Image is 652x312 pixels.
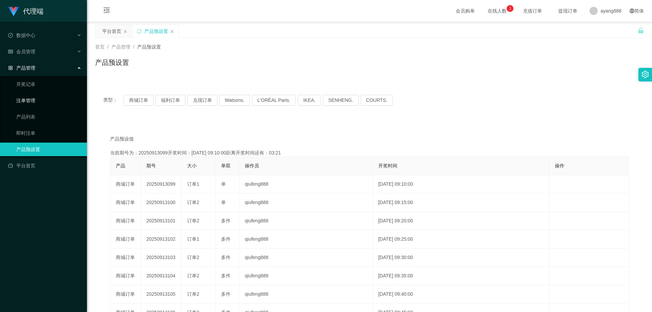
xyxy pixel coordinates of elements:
[133,44,134,50] span: /
[146,163,156,168] span: 期号
[141,249,182,267] td: 20250913103
[221,200,226,205] span: 单
[373,285,549,304] td: [DATE] 09:40:00
[187,255,199,260] span: 订单2
[141,175,182,194] td: 20250913099
[16,94,81,107] a: 注单管理
[141,267,182,285] td: 20250913104
[95,57,129,68] h1: 产品预设置
[170,30,174,34] i: 图标: close
[110,194,141,212] td: 商城订单
[221,163,231,168] span: 单双
[8,7,19,16] img: logo.9652507e.png
[141,230,182,249] td: 20250913102
[95,44,105,50] span: 首页
[187,273,199,278] span: 订单2
[144,25,168,38] div: 产品预设置
[110,267,141,285] td: 商城订单
[507,5,513,12] sup: 1
[8,65,35,71] span: 产品管理
[156,95,185,106] button: 福利订单
[298,95,321,106] button: IKEA.
[23,0,43,22] h1: 代理端
[124,95,153,106] button: 商城订单
[111,44,130,50] span: 产品管理
[141,212,182,230] td: 20250913101
[123,30,127,34] i: 图标: close
[16,77,81,91] a: 开奖记录
[373,194,549,212] td: [DATE] 09:15:00
[187,291,199,297] span: 订单2
[630,8,634,13] i: 图标: global
[239,212,373,230] td: qiufeng888
[221,181,226,187] span: 单
[187,200,199,205] span: 订单2
[509,5,511,12] p: 1
[361,95,393,106] button: COURTS.
[239,230,373,249] td: qiufeng888
[8,33,13,38] i: 图标: check-circle-o
[16,110,81,124] a: 产品列表
[239,194,373,212] td: qiufeng888
[8,33,35,38] span: 数据中心
[252,95,296,106] button: L'ORÉAL Paris.
[219,95,250,106] button: Watsons.
[102,25,121,38] div: 平台首页
[116,163,125,168] span: 产品
[520,8,545,13] span: 充值订单
[373,212,549,230] td: [DATE] 09:20:00
[141,194,182,212] td: 20250913100
[110,212,141,230] td: 商城订单
[95,0,118,22] i: 图标: menu-fold
[239,267,373,285] td: qiufeng888
[110,285,141,304] td: 商城订单
[137,29,142,34] i: 图标: sync
[107,44,109,50] span: /
[373,175,549,194] td: [DATE] 09:10:00
[110,175,141,194] td: 商城订单
[187,95,217,106] button: 兑现订单
[641,71,649,78] i: 图标: setting
[8,159,81,172] a: 图标: dashboard平台首页
[16,143,81,156] a: 产品预设置
[16,126,81,140] a: 即时注单
[221,236,231,242] span: 多件
[484,8,510,13] span: 在线人数
[221,255,231,260] span: 多件
[8,8,43,14] a: 代理端
[110,135,134,143] span: 产品预设值
[103,95,124,106] span: 类型：
[110,249,141,267] td: 商城订单
[137,44,161,50] span: 产品预设置
[373,267,549,285] td: [DATE] 09:35:00
[8,49,13,54] i: 图标: table
[187,163,197,168] span: 大小
[187,218,199,223] span: 订单2
[8,49,35,54] span: 会员管理
[373,249,549,267] td: [DATE] 09:30:00
[110,230,141,249] td: 商城订单
[239,249,373,267] td: qiufeng888
[323,95,359,106] button: SENHENG.
[378,163,397,168] span: 开奖时间
[555,163,564,168] span: 操作
[110,149,629,157] div: 当前期号为：20250913099开奖时间：[DATE] 09:10:00距离开奖时间还有：03:21
[8,66,13,70] i: 图标: appstore-o
[221,218,231,223] span: 多件
[221,291,231,297] span: 多件
[187,181,199,187] span: 订单1
[239,285,373,304] td: qiufeng888
[555,8,581,13] span: 提现订单
[239,175,373,194] td: qiufeng888
[245,163,259,168] span: 操作员
[638,27,644,34] i: 图标: unlock
[141,285,182,304] td: 20250913105
[221,273,231,278] span: 多件
[373,230,549,249] td: [DATE] 09:25:00
[187,236,199,242] span: 订单1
